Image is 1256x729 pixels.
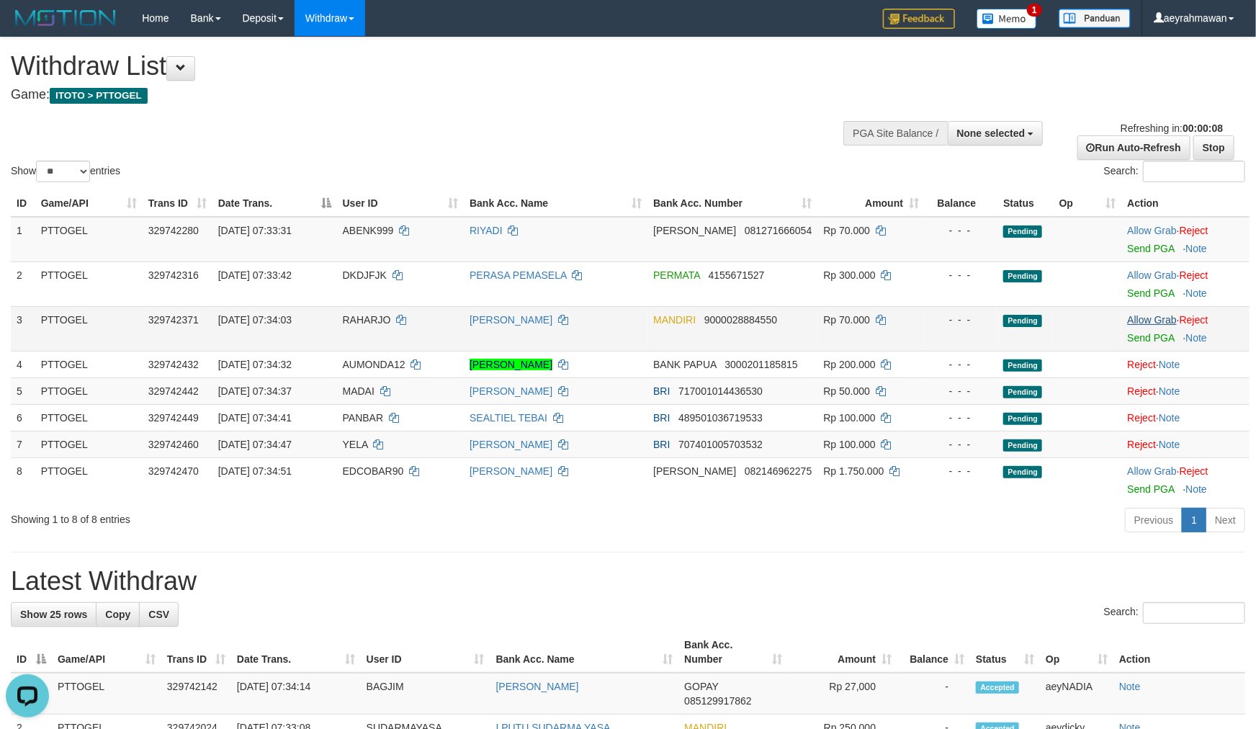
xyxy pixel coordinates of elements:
td: aeyNADIA [1040,673,1113,715]
td: PTTOGEL [35,457,143,502]
a: Allow Grab [1128,314,1177,326]
td: · [1122,457,1250,502]
span: Copy 081271666054 to clipboard [745,225,812,236]
span: [DATE] 07:34:47 [218,439,292,450]
select: Showentries [36,161,90,182]
td: Rp 27,000 [788,673,897,715]
span: Pending [1003,359,1042,372]
th: Bank Acc. Number: activate to sort column ascending [678,632,788,673]
a: Send PGA [1128,243,1175,254]
a: Note [1159,359,1180,370]
span: AUMONDA12 [343,359,405,370]
th: User ID: activate to sort column ascending [361,632,490,673]
a: Copy [96,602,140,627]
td: PTTOGEL [35,377,143,404]
span: Rp 100.000 [823,439,875,450]
span: Copy 3000201185815 to clipboard [725,359,798,370]
div: - - - [930,357,992,372]
th: Bank Acc. Name: activate to sort column ascending [464,190,647,217]
td: · [1122,431,1250,457]
td: PTTOGEL [35,404,143,431]
td: PTTOGEL [35,306,143,351]
a: Note [1159,385,1180,397]
span: 329742316 [148,269,199,281]
span: [PERSON_NAME] [653,465,736,477]
th: User ID: activate to sort column ascending [337,190,465,217]
span: Rp 70.000 [823,314,870,326]
span: MANDIRI [653,314,696,326]
a: Note [1185,483,1207,495]
th: Balance: activate to sort column ascending [897,632,970,673]
span: Rp 100.000 [823,412,875,424]
a: Send PGA [1128,332,1175,344]
a: Allow Grab [1128,269,1177,281]
span: BRI [653,439,670,450]
th: Op: activate to sort column ascending [1040,632,1113,673]
span: Pending [1003,439,1042,452]
a: [PERSON_NAME] [470,385,552,397]
input: Search: [1143,161,1245,182]
a: Stop [1193,135,1234,160]
button: Open LiveChat chat widget [6,6,49,49]
a: PERASA PEMASELA [470,269,567,281]
strong: 00:00:08 [1183,122,1223,134]
span: 329742470 [148,465,199,477]
th: Op: activate to sort column ascending [1054,190,1122,217]
span: MADAI [343,385,374,397]
span: Pending [1003,466,1042,478]
th: Amount: activate to sort column ascending [817,190,925,217]
a: Previous [1125,508,1183,532]
span: 329742460 [148,439,199,450]
span: Pending [1003,225,1042,238]
th: Bank Acc. Number: activate to sort column ascending [647,190,817,217]
span: 329742442 [148,385,199,397]
td: - [897,673,970,715]
span: GOPAY [684,681,718,692]
span: EDCOBAR90 [343,465,404,477]
a: Reject [1180,269,1208,281]
span: Accepted [976,681,1019,694]
th: Balance [925,190,997,217]
a: Note [1185,243,1207,254]
span: CSV [148,609,169,620]
td: PTTOGEL [52,673,161,715]
td: 5 [11,377,35,404]
img: panduan.png [1059,9,1131,28]
a: Reject [1180,465,1208,477]
td: PTTOGEL [35,431,143,457]
td: 1 [11,217,35,262]
span: Pending [1003,270,1042,282]
span: [DATE] 07:34:51 [218,465,292,477]
a: Note [1119,681,1141,692]
th: Status [997,190,1053,217]
span: BRI [653,412,670,424]
span: [PERSON_NAME] [653,225,736,236]
span: Copy [105,609,130,620]
a: Run Auto-Refresh [1077,135,1190,160]
a: Note [1185,287,1207,299]
td: PTTOGEL [35,217,143,262]
span: Copy 717001014436530 to clipboard [678,385,763,397]
span: RAHARJO [343,314,391,326]
a: SEALTIEL TEBAI [470,412,547,424]
span: [DATE] 07:33:31 [218,225,292,236]
span: Pending [1003,413,1042,425]
a: Note [1185,332,1207,344]
td: · [1122,404,1250,431]
a: Reject [1128,439,1157,450]
a: Reject [1128,359,1157,370]
th: Game/API: activate to sort column ascending [35,190,143,217]
input: Search: [1143,602,1245,624]
span: · [1128,269,1180,281]
span: PERMATA [653,269,700,281]
a: Send PGA [1128,287,1175,299]
span: Pending [1003,386,1042,398]
td: 6 [11,404,35,431]
span: Copy 085129917862 to clipboard [684,695,751,707]
a: Reject [1128,385,1157,397]
span: ITOTO > PTTOGEL [50,88,148,104]
td: PTTOGEL [35,351,143,377]
span: · [1128,225,1180,236]
th: Status: activate to sort column ascending [970,632,1040,673]
td: · [1122,306,1250,351]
